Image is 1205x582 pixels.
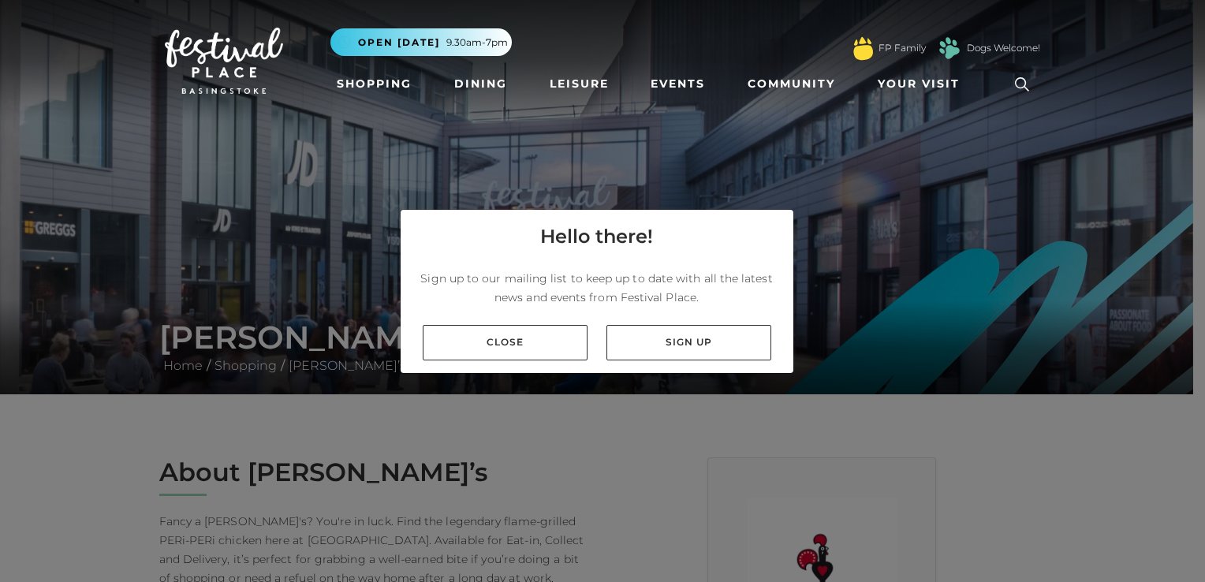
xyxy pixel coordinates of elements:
[448,69,513,99] a: Dining
[540,222,653,251] h4: Hello there!
[741,69,841,99] a: Community
[543,69,615,99] a: Leisure
[165,28,283,94] img: Festival Place Logo
[423,325,588,360] a: Close
[330,69,418,99] a: Shopping
[878,76,960,92] span: Your Visit
[879,41,926,55] a: FP Family
[330,28,512,56] button: Open [DATE] 9.30am-7pm
[446,35,508,50] span: 9.30am-7pm
[413,269,781,307] p: Sign up to our mailing list to keep up to date with all the latest news and events from Festival ...
[871,69,974,99] a: Your Visit
[644,69,711,99] a: Events
[606,325,771,360] a: Sign up
[967,41,1040,55] a: Dogs Welcome!
[358,35,440,50] span: Open [DATE]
